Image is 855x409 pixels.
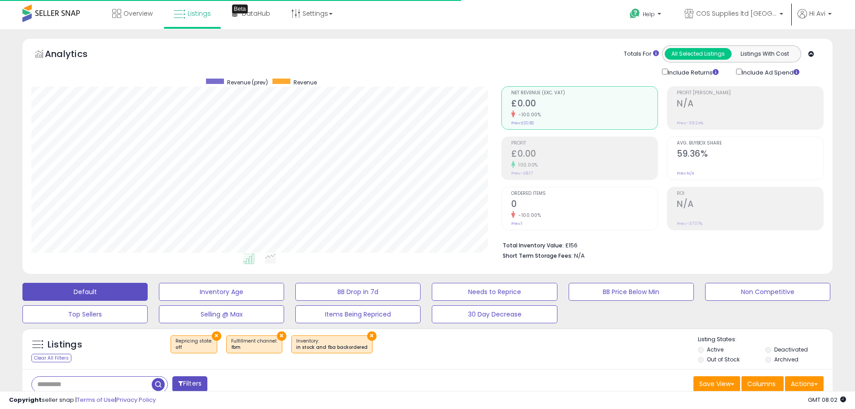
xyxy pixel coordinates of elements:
[159,305,284,323] button: Selling @ Max
[511,149,658,161] h2: £0.00
[677,199,823,211] h2: N/A
[22,283,148,301] button: Default
[629,8,640,19] i: Get Help
[705,283,830,301] button: Non Competitive
[294,79,317,86] span: Revenue
[432,305,557,323] button: 30 Day Decrease
[9,396,156,405] div: seller snap | |
[698,335,833,344] p: Listing States:
[45,48,105,62] h5: Analytics
[48,339,82,351] h5: Listings
[511,191,658,196] span: Ordered Items
[515,162,538,168] small: 100.00%
[809,9,825,18] span: Hi Avi
[511,221,522,226] small: Prev: 1
[188,9,211,18] span: Listings
[693,376,740,391] button: Save View
[172,376,207,392] button: Filters
[696,9,777,18] span: COS Supplies ltd [GEOGRAPHIC_DATA]
[707,356,740,363] label: Out of Stock
[503,239,817,250] li: £156
[242,9,270,18] span: DataHub
[175,344,212,351] div: off
[785,376,824,391] button: Actions
[677,149,823,161] h2: 59.36%
[232,4,248,13] div: Tooltip anchor
[677,141,823,146] span: Avg. Buybox Share
[295,283,421,301] button: BB Drop in 7d
[22,305,148,323] button: Top Sellers
[212,331,221,341] button: ×
[677,191,823,196] span: ROI
[677,98,823,110] h2: N/A
[511,120,534,126] small: Prev: £20.82
[511,171,533,176] small: Prev: -£8.17
[175,338,212,351] span: Repricing state :
[677,171,694,176] small: Prev: N/A
[296,338,368,351] span: Inventory :
[231,344,277,351] div: fbm
[677,221,702,226] small: Prev: -37.07%
[503,252,573,259] b: Short Term Storage Fees:
[432,283,557,301] button: Needs to Reprice
[569,283,694,301] button: BB Price Below Min
[643,10,655,18] span: Help
[677,91,823,96] span: Profit [PERSON_NAME]
[231,338,277,351] span: Fulfillment channel :
[511,98,658,110] h2: £0.00
[624,50,659,58] div: Totals For
[503,242,564,249] b: Total Inventory Value:
[31,354,71,362] div: Clear All Filters
[511,91,658,96] span: Net Revenue (Exc. VAT)
[77,396,115,404] a: Terms of Use
[295,305,421,323] button: Items Being Repriced
[677,120,703,126] small: Prev: -39.24%
[515,212,541,219] small: -100.00%
[741,376,784,391] button: Columns
[574,251,585,260] span: N/A
[159,283,284,301] button: Inventory Age
[116,396,156,404] a: Privacy Policy
[623,1,670,29] a: Help
[515,111,541,118] small: -100.00%
[808,396,846,404] span: 2025-09-10 08:02 GMT
[655,67,729,77] div: Include Returns
[729,67,814,77] div: Include Ad Spend
[747,379,776,388] span: Columns
[511,141,658,146] span: Profit
[9,396,42,404] strong: Copyright
[798,9,832,29] a: Hi Avi
[123,9,153,18] span: Overview
[665,48,732,60] button: All Selected Listings
[774,356,798,363] label: Archived
[707,346,723,353] label: Active
[367,331,377,341] button: ×
[227,79,268,86] span: Revenue (prev)
[731,48,798,60] button: Listings With Cost
[774,346,808,353] label: Deactivated
[511,199,658,211] h2: 0
[296,344,368,351] div: in stock and fba backordered
[277,331,286,341] button: ×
